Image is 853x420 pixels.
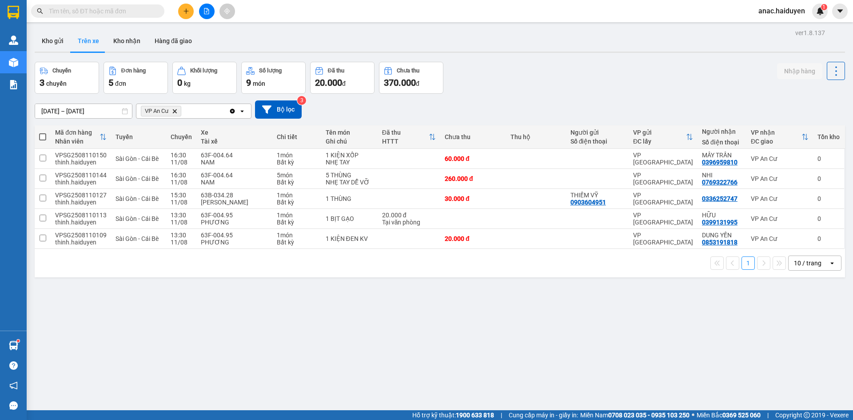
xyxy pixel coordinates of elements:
[817,133,840,140] div: Tồn kho
[817,215,840,222] div: 0
[570,192,624,199] div: THIẾM VỸ
[277,133,316,140] div: Chi tiết
[108,77,113,88] span: 5
[342,80,346,87] span: đ
[326,235,373,242] div: 1 KIỆN ĐEN KV
[116,155,159,162] span: Sài Gòn - Cái Bè
[52,68,71,74] div: Chuyến
[116,235,159,242] span: Sài Gòn - Cái Bè
[241,62,306,94] button: Số lượng9món
[178,4,194,19] button: plus
[172,108,177,114] svg: Delete
[171,133,192,140] div: Chuyến
[326,138,373,145] div: Ghi chú
[817,195,840,202] div: 0
[116,133,162,140] div: Tuyến
[277,159,316,166] div: Bất kỳ
[702,195,737,202] div: 0336252747
[201,192,268,199] div: 63B-034.28
[702,139,742,146] div: Số điện thoại
[817,155,840,162] div: 0
[277,239,316,246] div: Bất kỳ
[633,212,693,226] div: VP [GEOGRAPHIC_DATA]
[190,68,217,74] div: Khối lượng
[794,259,821,268] div: 10 / trang
[55,179,107,186] div: thinh.haiduyen
[171,172,192,179] div: 16:30
[9,401,18,410] span: message
[315,77,342,88] span: 20.000
[183,8,189,14] span: plus
[277,179,316,186] div: Bất kỳ
[702,128,742,135] div: Người nhận
[171,212,192,219] div: 13:30
[326,215,373,222] div: 1 BỊT GẠO
[55,232,107,239] div: VPSG2508110109
[104,62,168,94] button: Đơn hàng5đơn
[171,159,192,166] div: 11/08
[751,129,801,136] div: VP nhận
[171,179,192,186] div: 11/08
[629,125,698,149] th: Toggle SortBy
[836,7,844,15] span: caret-down
[804,412,810,418] span: copyright
[702,152,742,159] div: MÂY TRẦN
[832,4,848,19] button: caret-down
[201,179,268,186] div: NAM
[692,413,694,417] span: ⚪️
[46,80,67,87] span: chuyến
[201,129,268,136] div: Xe
[326,179,373,186] div: NHẸ TAY DỄ VỠ
[741,256,755,270] button: 1
[326,172,373,179] div: 5 THÙNG
[51,125,111,149] th: Toggle SortBy
[55,239,107,246] div: thinh.haiduyen
[416,80,419,87] span: đ
[55,212,107,219] div: VPSG2508110113
[751,155,809,162] div: VP An Cư
[35,104,132,118] input: Select a date range.
[501,410,502,420] span: |
[55,138,100,145] div: Nhân viên
[71,30,106,52] button: Trên xe
[445,155,502,162] div: 60.000 đ
[702,179,737,186] div: 0769322766
[171,239,192,246] div: 11/08
[277,219,316,226] div: Bất kỳ
[777,63,822,79] button: Nhập hàng
[9,58,18,67] img: warehouse-icon
[277,212,316,219] div: 1 món
[702,239,737,246] div: 0853191818
[817,175,840,182] div: 0
[816,7,824,15] img: icon-new-feature
[822,4,825,10] span: 1
[570,138,624,145] div: Số điện thoại
[702,172,742,179] div: NHI
[379,62,443,94] button: Chưa thu370.000đ
[326,159,373,166] div: NHẸ TAY
[35,62,99,94] button: Chuyến3chuyến
[55,159,107,166] div: thinh.haiduyen
[171,192,192,199] div: 15:30
[201,159,268,166] div: NAM
[633,172,693,186] div: VP [GEOGRAPHIC_DATA]
[326,195,373,202] div: 1 THÙNG
[37,8,43,14] span: search
[55,152,107,159] div: VPSG2508110150
[171,232,192,239] div: 13:30
[445,133,502,140] div: Chưa thu
[201,232,268,239] div: 63F-004.95
[229,108,236,115] svg: Clear all
[35,30,71,52] button: Kho gửi
[106,30,147,52] button: Kho nhận
[697,410,761,420] span: Miền Bắc
[570,129,624,136] div: Người gửi
[55,172,107,179] div: VPSG2508110144
[259,68,282,74] div: Số lượng
[633,232,693,246] div: VP [GEOGRAPHIC_DATA]
[147,30,199,52] button: Hàng đã giao
[445,235,502,242] div: 20.000 đ
[277,172,316,179] div: 5 món
[253,80,265,87] span: món
[384,77,416,88] span: 370.000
